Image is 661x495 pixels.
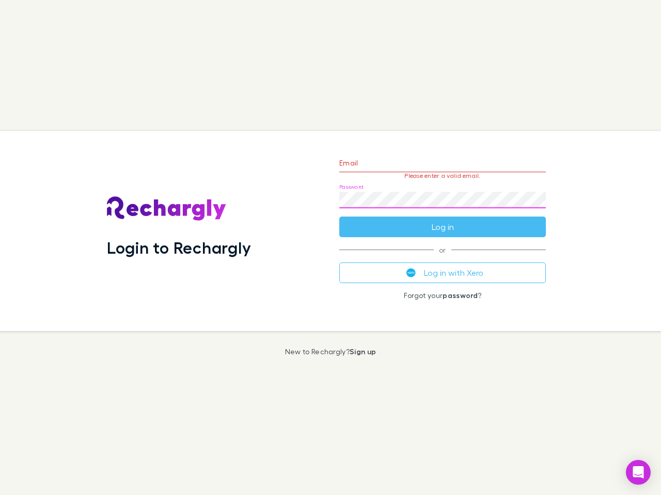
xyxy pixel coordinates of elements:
[339,217,546,237] button: Log in
[107,196,227,221] img: Rechargly's Logo
[443,291,478,300] a: password
[626,460,651,485] div: Open Intercom Messenger
[406,268,416,277] img: Xero's logo
[339,262,546,283] button: Log in with Xero
[285,348,376,356] p: New to Rechargly?
[339,183,364,191] label: Password
[339,291,546,300] p: Forgot your ?
[107,238,251,257] h1: Login to Rechargly
[350,347,376,356] a: Sign up
[339,172,546,179] p: Please enter a valid email.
